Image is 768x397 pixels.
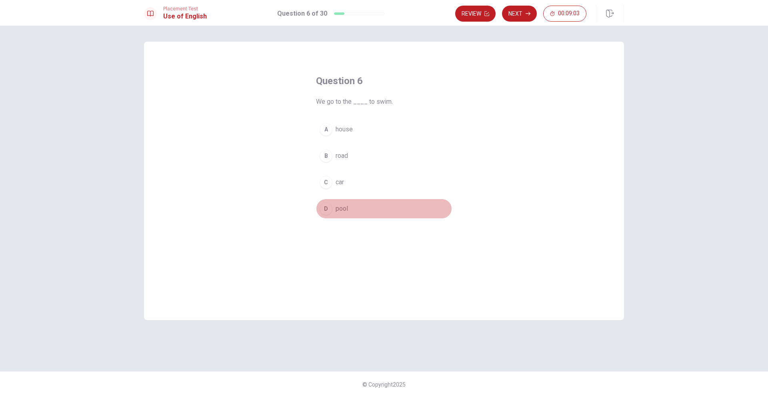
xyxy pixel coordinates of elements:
[316,146,452,166] button: Broad
[320,202,332,215] div: D
[316,172,452,192] button: Ccar
[316,199,452,219] button: Dpool
[336,177,344,187] span: car
[163,12,207,21] h1: Use of English
[316,97,452,107] span: We go to the ____ to swim.
[543,6,586,22] button: 00:09:03
[163,6,207,12] span: Placement Test
[336,125,353,134] span: house
[336,151,348,161] span: road
[362,381,406,388] span: © Copyright 2025
[277,9,327,18] h1: Question 6 of 30
[558,10,580,17] span: 00:09:03
[502,6,537,22] button: Next
[316,75,452,87] h4: Question 6
[455,6,496,22] button: Review
[320,149,332,162] div: B
[320,176,332,189] div: C
[336,204,348,214] span: pool
[316,119,452,139] button: Ahouse
[320,123,332,136] div: A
